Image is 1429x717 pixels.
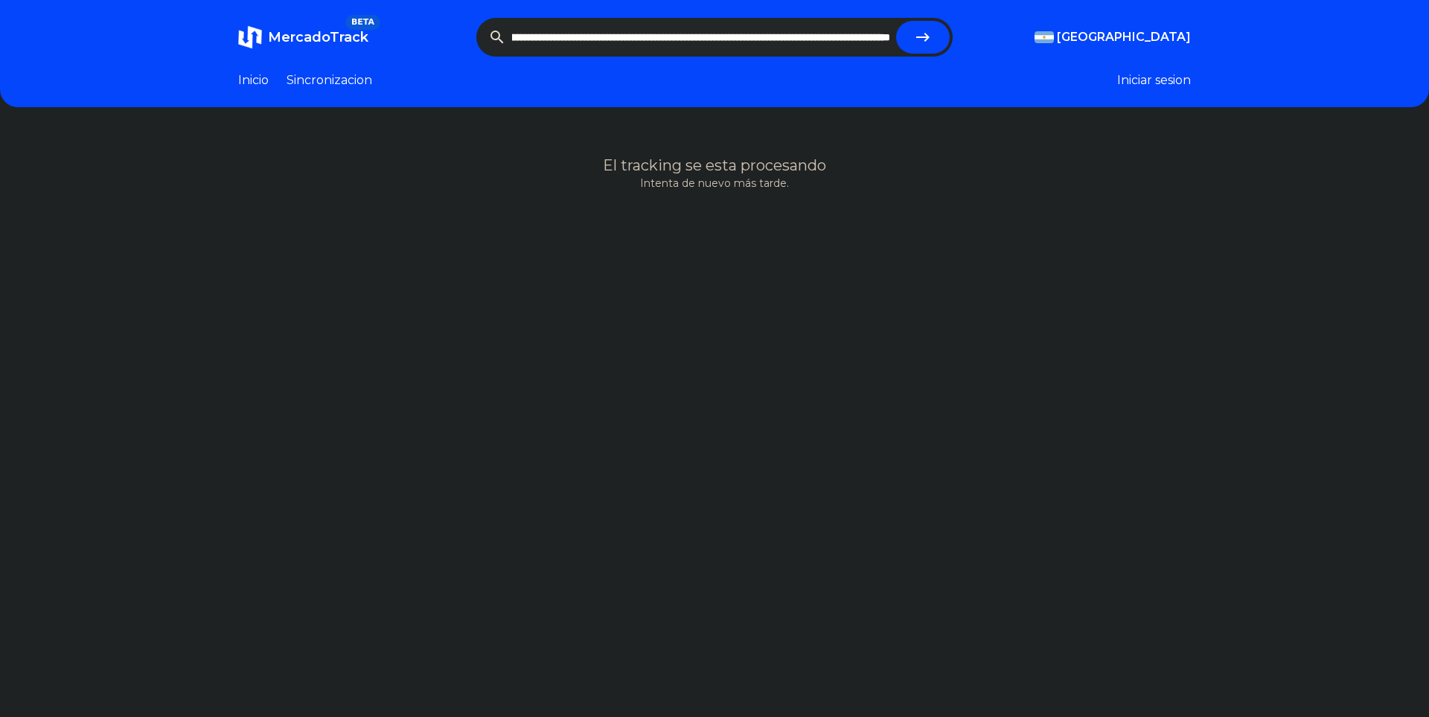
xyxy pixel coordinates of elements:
[1117,71,1191,89] button: Iniciar sesion
[238,176,1191,191] p: Intenta de nuevo más tarde.
[1035,31,1054,43] img: Argentina
[238,155,1191,176] h1: El tracking se esta procesando
[238,71,269,89] a: Inicio
[1057,28,1191,46] span: [GEOGRAPHIC_DATA]
[1035,28,1191,46] button: [GEOGRAPHIC_DATA]
[287,71,372,89] a: Sincronizacion
[238,25,368,49] a: MercadoTrackBETA
[238,25,262,49] img: MercadoTrack
[268,29,368,45] span: MercadoTrack
[345,15,380,30] span: BETA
